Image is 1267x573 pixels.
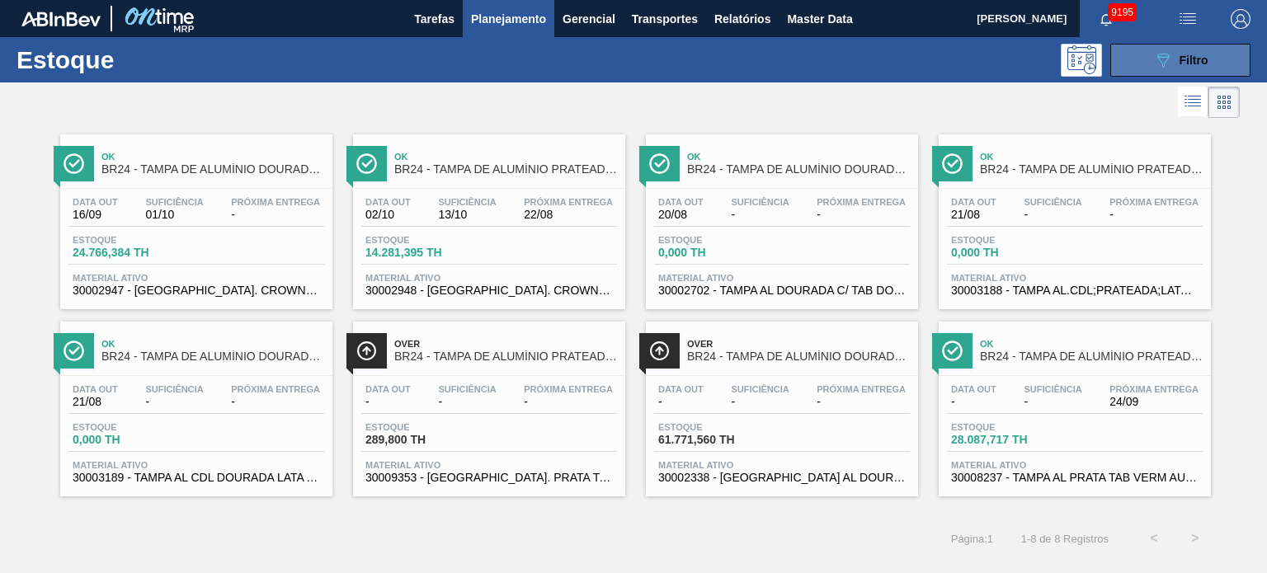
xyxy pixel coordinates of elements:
[1108,3,1137,21] span: 9195
[687,339,910,349] span: Over
[414,9,455,29] span: Tarefas
[394,350,617,363] span: BR24 - TAMPA DE ALUMÍNIO PRATEADA TAB VERM BALL CDL
[438,384,496,394] span: Suficiência
[365,396,411,408] span: -
[394,339,617,349] span: Over
[649,153,670,174] img: Ícone
[687,350,910,363] span: BR24 - TAMPA DE ALUMÍNIO DOURADA TAB DOURADO CROWN
[365,235,481,245] span: Estoque
[524,384,613,394] span: Próxima Entrega
[731,396,789,408] span: -
[731,209,789,221] span: -
[951,384,996,394] span: Data out
[524,209,613,221] span: 22/08
[658,273,906,283] span: Material ativo
[73,273,320,283] span: Material ativo
[1109,396,1199,408] span: 24/09
[632,9,698,29] span: Transportes
[563,9,615,29] span: Gerencial
[1178,9,1198,29] img: userActions
[365,273,613,283] span: Material ativo
[73,396,118,408] span: 21/08
[16,50,253,69] h1: Estoque
[633,309,926,496] a: ÍconeOverBR24 - TAMPA DE ALUMÍNIO DOURADA TAB DOURADO CROWNData out-Suficiência-Próxima Entrega-E...
[101,163,324,176] span: BR24 - TAMPA DE ALUMÍNIO DOURADA CROWN ISE
[438,197,496,207] span: Suficiência
[1133,518,1175,559] button: <
[231,396,320,408] span: -
[1175,518,1216,559] button: >
[394,163,617,176] span: BR24 - TAMPA DE ALUMÍNIO PRATEADA CROWN ISE
[101,152,324,162] span: Ok
[64,341,84,361] img: Ícone
[365,284,613,297] span: 30002948 - TAMPA AL. CROWN; PRATA; ISE
[73,235,188,245] span: Estoque
[73,209,118,221] span: 16/09
[658,434,774,446] span: 61.771,560 TH
[1024,209,1081,221] span: -
[101,339,324,349] span: Ok
[438,209,496,221] span: 13/10
[231,384,320,394] span: Próxima Entrega
[951,434,1067,446] span: 28.087,717 TH
[365,197,411,207] span: Data out
[658,197,704,207] span: Data out
[231,197,320,207] span: Próxima Entrega
[658,247,774,259] span: 0,000 TH
[145,396,203,408] span: -
[524,396,613,408] span: -
[633,122,926,309] a: ÍconeOkBR24 - TAMPA DE ALUMÍNIO DOURADA TAB DOURADOData out20/08Suficiência-Próxima Entrega-Estoq...
[731,197,789,207] span: Suficiência
[1208,87,1240,118] div: Visão em Cards
[145,197,203,207] span: Suficiência
[101,350,324,363] span: BR24 - TAMPA DE ALUMÍNIO DOURADA BALL CDL
[356,341,377,361] img: Ícone
[817,396,906,408] span: -
[1024,197,1081,207] span: Suficiência
[951,235,1067,245] span: Estoque
[73,460,320,470] span: Material ativo
[73,247,188,259] span: 24.766,384 TH
[1178,87,1208,118] div: Visão em Lista
[951,284,1199,297] span: 30003188 - TAMPA AL.CDL;PRATEADA;LATA-AUTOMATICA;
[471,9,546,29] span: Planejamento
[1080,7,1133,31] button: Notificações
[926,122,1219,309] a: ÍconeOkBR24 - TAMPA DE ALUMÍNIO PRATEADA BALL CDLData out21/08Suficiência-Próxima Entrega-Estoque...
[73,472,320,484] span: 30003189 - TAMPA AL CDL DOURADA LATA AUTOMATICA
[64,153,84,174] img: Ícone
[817,384,906,394] span: Próxima Entrega
[1110,44,1251,77] button: Filtro
[980,339,1203,349] span: Ok
[73,422,188,432] span: Estoque
[980,350,1203,363] span: BR24 - TAMPA DE ALUMÍNIO PRATEADA TAB VERMELHO ISE
[787,9,852,29] span: Master Data
[1024,384,1081,394] span: Suficiência
[951,197,996,207] span: Data out
[951,460,1199,470] span: Material ativo
[365,209,411,221] span: 02/10
[73,434,188,446] span: 0,000 TH
[658,472,906,484] span: 30002338 - TAMPA AL DOURADA TAB DOUR AUTO ISE
[365,384,411,394] span: Data out
[1018,533,1109,545] span: 1 - 8 de 8 Registros
[951,396,996,408] span: -
[21,12,101,26] img: TNhmsLtSVTkK8tSr43FrP2fwEKptu5GPRR3wAAAABJRU5ErkJggg==
[48,309,341,496] a: ÍconeOkBR24 - TAMPA DE ALUMÍNIO DOURADA BALL CDLData out21/08Suficiência-Próxima Entrega-Estoque0...
[942,341,963,361] img: Ícone
[365,434,481,446] span: 289,800 TH
[73,384,118,394] span: Data out
[341,122,633,309] a: ÍconeOkBR24 - TAMPA DE ALUMÍNIO PRATEADA CROWN ISEData out02/10Suficiência13/10Próxima Entrega22/...
[438,396,496,408] span: -
[649,341,670,361] img: Ícone
[714,9,770,29] span: Relatórios
[1180,54,1208,67] span: Filtro
[356,153,377,174] img: Ícone
[980,152,1203,162] span: Ok
[731,384,789,394] span: Suficiência
[1109,209,1199,221] span: -
[73,284,320,297] span: 30002947 - TAMPA AL. CROWN; DOURADA; ISE
[951,209,996,221] span: 21/08
[658,422,774,432] span: Estoque
[687,152,910,162] span: Ok
[1061,44,1102,77] div: Pogramando: nenhum usuário selecionado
